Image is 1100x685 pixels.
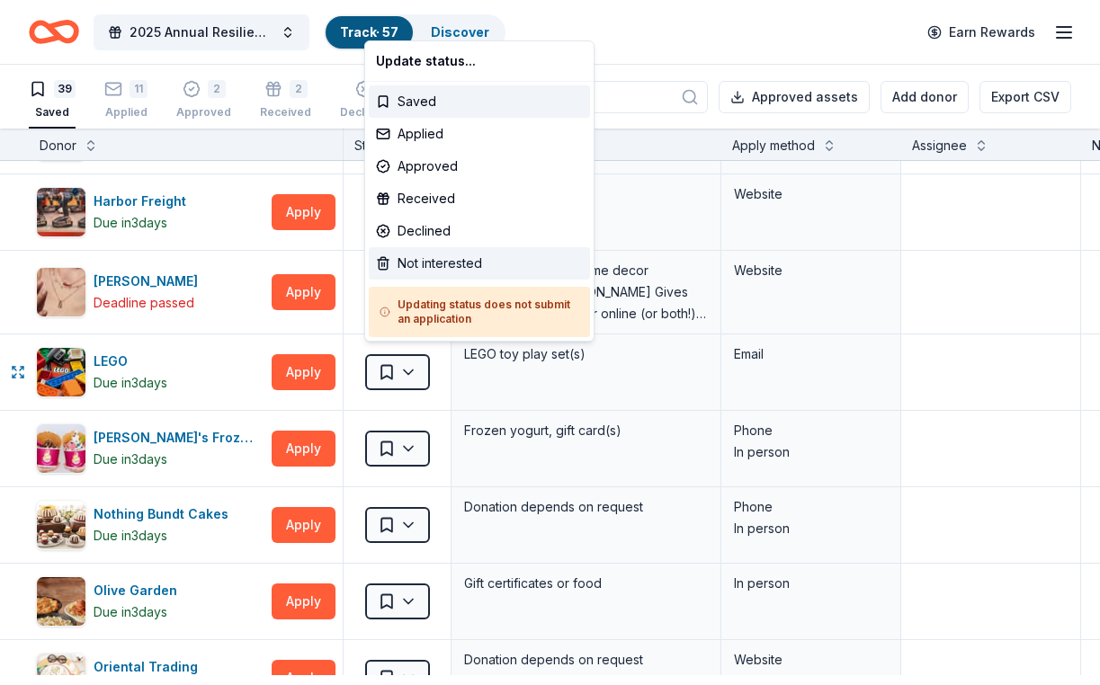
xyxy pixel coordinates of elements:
div: Not interested [369,247,590,280]
div: Saved [369,85,590,118]
div: Approved [369,150,590,182]
div: Update status... [369,45,590,77]
h5: Updating status does not submit an application [380,298,579,326]
div: Declined [369,215,590,247]
div: Applied [369,118,590,150]
div: Received [369,182,590,215]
